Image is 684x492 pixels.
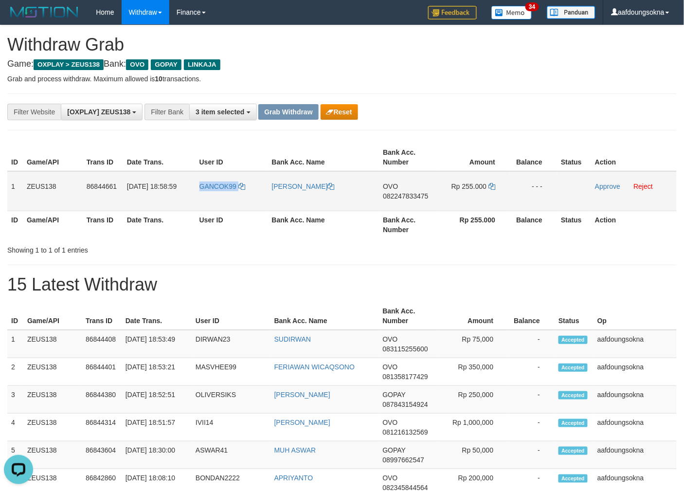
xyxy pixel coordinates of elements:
[83,211,123,238] th: Trans ID
[7,275,677,294] h1: 15 Latest Withdraw
[67,108,130,116] span: [OXPLAY] ZEUS138
[270,302,379,330] th: Bank Acc. Name
[7,302,23,330] th: ID
[510,211,557,238] th: Balance
[491,6,532,19] img: Button%20Memo.svg
[594,386,677,414] td: aafdoungsokna
[7,74,677,84] p: Grab and process withdraw. Maximum allowed is transactions.
[199,182,245,190] a: GANCOK99
[383,446,406,454] span: GOPAY
[192,358,270,386] td: MASVHEE99
[557,211,591,238] th: Status
[196,144,268,171] th: User ID
[547,6,595,19] img: panduan.png
[122,330,192,358] td: [DATE] 18:53:49
[23,330,82,358] td: ZEUS138
[379,302,439,330] th: Bank Acc. Number
[7,414,23,441] td: 4
[151,59,181,70] span: GOPAY
[82,302,122,330] th: Trans ID
[451,182,486,190] span: Rp 255.000
[82,414,122,441] td: 86844314
[192,441,270,469] td: ASWAR41
[321,104,358,120] button: Reset
[192,302,270,330] th: User ID
[438,386,508,414] td: Rp 250,000
[268,211,379,238] th: Bank Acc. Name
[7,386,23,414] td: 3
[274,391,330,399] a: [PERSON_NAME]
[82,330,122,358] td: 86844408
[594,441,677,469] td: aafdoungsokna
[23,441,82,469] td: ZEUS138
[126,59,148,70] span: OVO
[591,211,677,238] th: Action
[127,182,177,190] span: [DATE] 18:58:59
[7,441,23,469] td: 5
[61,104,143,120] button: [OXPLAY] ZEUS138
[558,364,588,372] span: Accepted
[122,441,192,469] td: [DATE] 18:30:00
[7,35,677,55] h1: Withdraw Grab
[508,441,555,469] td: -
[7,211,23,238] th: ID
[4,4,33,33] button: Open LiveChat chat widget
[274,335,311,343] a: SUDIRWAN
[23,414,82,441] td: ZEUS138
[634,182,653,190] a: Reject
[383,419,398,426] span: OVO
[594,358,677,386] td: aafdoungsokna
[379,211,439,238] th: Bank Acc. Number
[383,391,406,399] span: GOPAY
[383,335,398,343] span: OVO
[23,171,83,211] td: ZEUS138
[144,104,189,120] div: Filter Bank
[594,414,677,441] td: aafdoungsokna
[383,428,428,436] span: Copy 081216132569 to clipboard
[383,363,398,371] span: OVO
[595,182,620,190] a: Approve
[7,358,23,386] td: 2
[184,59,220,70] span: LINKAJA
[268,144,379,171] th: Bank Acc. Name
[383,456,425,464] span: Copy 08997662547 to clipboard
[7,5,81,19] img: MOTION_logo.png
[34,59,104,70] span: OXPLAY > ZEUS138
[439,144,510,171] th: Amount
[83,144,123,171] th: Trans ID
[383,373,428,381] span: Copy 081358177429 to clipboard
[23,302,82,330] th: Game/API
[23,211,83,238] th: Game/API
[508,302,555,330] th: Balance
[87,182,117,190] span: 86844661
[438,302,508,330] th: Amount
[438,414,508,441] td: Rp 1,000,000
[558,419,588,427] span: Accepted
[196,211,268,238] th: User ID
[274,419,330,426] a: [PERSON_NAME]
[155,75,162,83] strong: 10
[557,144,591,171] th: Status
[196,108,244,116] span: 3 item selected
[383,192,428,200] span: Copy 082247833475 to clipboard
[383,182,398,190] span: OVO
[383,474,398,482] span: OVO
[23,144,83,171] th: Game/API
[82,358,122,386] td: 86844401
[122,386,192,414] td: [DATE] 18:52:51
[272,182,335,190] a: [PERSON_NAME]
[274,474,313,482] a: APRIYANTO
[591,144,677,171] th: Action
[82,386,122,414] td: 86844380
[23,386,82,414] td: ZEUS138
[123,144,196,171] th: Date Trans.
[7,59,677,69] h4: Game: Bank:
[558,447,588,455] span: Accepted
[508,330,555,358] td: -
[192,414,270,441] td: IVII14
[438,358,508,386] td: Rp 350,000
[192,386,270,414] td: OLIVERSIKS
[7,144,23,171] th: ID
[122,358,192,386] td: [DATE] 18:53:21
[192,330,270,358] td: DIRWAN23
